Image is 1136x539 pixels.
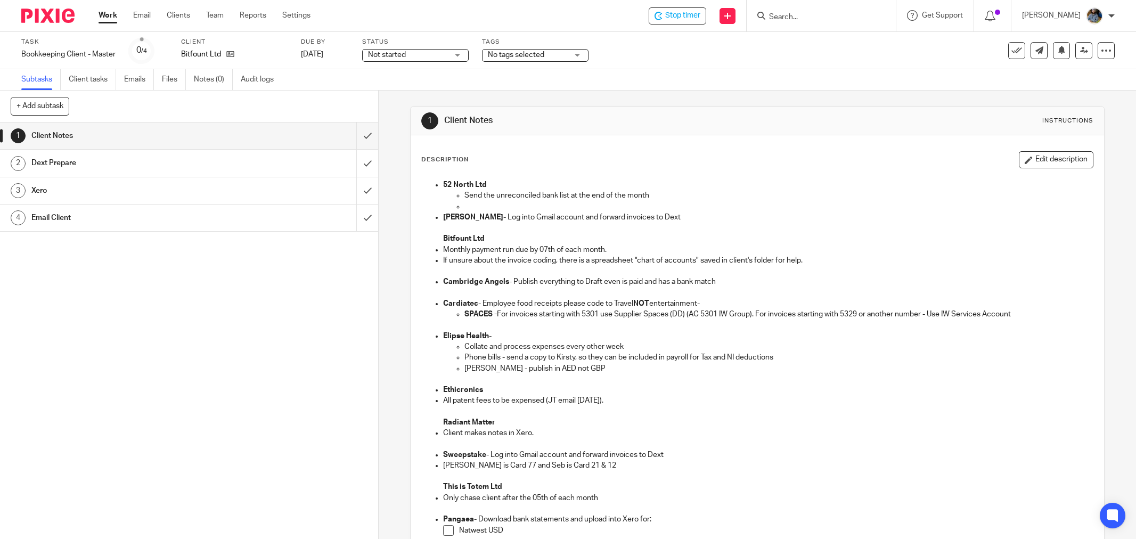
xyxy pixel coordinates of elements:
strong: [PERSON_NAME] [443,214,503,221]
span: [DATE] [301,51,323,58]
label: Task [21,38,116,46]
h1: Xero [31,183,241,199]
p: - Employee food receipts please code to Travel entertainment- [443,298,1093,309]
strong: Bitfount Ltd [443,235,485,242]
button: Edit description [1019,151,1093,168]
p: - Log into Gmail account and forward invoices to Dext [443,212,1093,223]
a: Team [206,10,224,21]
p: Bitfount Ltd [181,49,221,60]
p: Client makes notes in Xero. [443,428,1093,438]
p: Natwest USD [459,525,1093,536]
div: Instructions [1042,117,1093,125]
div: 1 [11,128,26,143]
p: [PERSON_NAME] [1022,10,1081,21]
span: Not started [368,51,406,59]
h1: Client Notes [444,115,780,126]
p: - [443,331,1093,341]
p: Only chase client after the 05th of each month [443,493,1093,503]
p: All patent fees to be expensed (JT email [DATE]). [443,395,1093,406]
a: Files [162,69,186,90]
strong: Radiant Matter [443,419,495,426]
strong: Sweepstake [443,451,486,459]
a: Client tasks [69,69,116,90]
strong: Cambridge Angels [443,278,509,285]
a: Notes (0) [194,69,233,90]
a: Subtasks [21,69,61,90]
strong: 52 North Ltd [443,181,487,189]
p: Description [421,156,469,164]
img: Jaskaran%20Singh.jpeg [1086,7,1103,24]
a: Email [133,10,151,21]
button: + Add subtask [11,97,69,115]
div: 0 [136,44,147,56]
span: No tags selected [488,51,544,59]
div: 4 [11,210,26,225]
label: Tags [482,38,589,46]
p: Send the unreconciled bank list at the end of the month [464,190,1093,201]
label: Status [362,38,469,46]
strong: Pangaea [443,516,474,523]
div: 2 [11,156,26,171]
a: Emails [124,69,154,90]
img: Pixie [21,9,75,23]
p: Collate and process expenses every other week [464,341,1093,352]
p: For invoices starting with 5301 use Supplier Spaces (DD) (AC 5301 IW Group). For invoices startin... [464,309,1093,320]
p: - Log into Gmail account and forward invoices to Dext [443,450,1093,460]
h1: Email Client [31,210,241,226]
span: Stop timer [665,10,700,21]
p: - Download bank statements and upload into Xero for: [443,514,1093,525]
a: Audit logs [241,69,282,90]
input: Search [768,13,864,22]
strong: Ethicronics [443,386,483,394]
h1: Client Notes [31,128,241,144]
label: Client [181,38,288,46]
p: [PERSON_NAME] is Card 77 and Seb is Card 21 & 12 [443,460,1093,471]
a: Reports [240,10,266,21]
p: - Publish everything to Draft even is paid and has a bank match [443,276,1093,287]
strong: NOT [633,300,649,307]
strong: Cardiatec [443,300,478,307]
span: Get Support [922,12,963,19]
div: Bitfount Ltd - Bookkeeping Client - Master [649,7,706,24]
div: Bookkeeping Client - Master [21,49,116,60]
h1: Dext Prepare [31,155,241,171]
div: 1 [421,112,438,129]
strong: This is Totem Ltd [443,483,502,491]
strong: SPACES - [464,311,497,318]
a: Work [99,10,117,21]
a: Settings [282,10,310,21]
label: Due by [301,38,349,46]
small: /4 [141,48,147,54]
p: If unsure about the invoice coding, there is a spreadsheet "chart of accounts" saved in client's ... [443,255,1093,266]
p: Monthly payment run due by 07th of each month. [443,244,1093,255]
strong: Elipse Health [443,332,489,340]
a: Clients [167,10,190,21]
p: Phone bills - send a copy to Kirsty, so they can be included in payroll for Tax and NI deductions [464,352,1093,363]
div: 3 [11,183,26,198]
p: [PERSON_NAME] - publish in AED not GBP [464,363,1093,374]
